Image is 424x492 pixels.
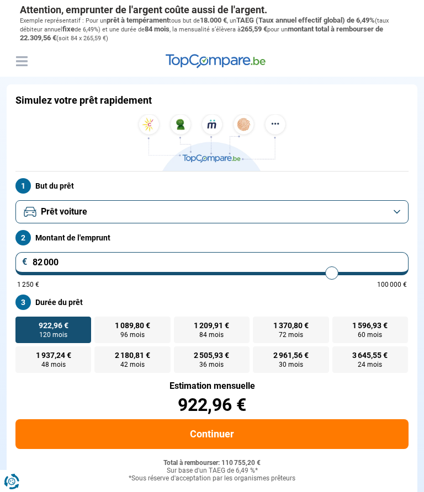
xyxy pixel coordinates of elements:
span: 30 mois [279,360,303,367]
img: TopCompare.be [135,113,289,170]
img: TopCompare [166,53,266,67]
span: 1 209,91 € [194,320,229,328]
div: Estimation mensuelle [15,381,409,389]
span: Prêt voiture [41,205,87,217]
span: 1 250 € [17,280,39,287]
span: 24 mois [358,360,382,367]
span: TAEG (Taux annuel effectif global) de 6,49% [236,15,375,23]
label: Durée du prêt [15,293,409,309]
button: Menu [13,52,30,68]
span: 96 mois [120,330,145,337]
span: 1 937,24 € [36,350,71,358]
span: 18.000 € [200,15,227,23]
button: Continuer [15,418,409,448]
p: Exemple représentatif : Pour un tous but de , un (taux débiteur annuel de 6,49%) et une durée de ... [20,15,404,42]
span: 922,96 € [39,320,68,328]
span: 2 180,81 € [115,350,150,358]
div: *Sous réserve d'acceptation par les organismes prêteurs [15,474,409,482]
h1: Simulez votre prêt rapidement [15,93,152,105]
span: 1 596,93 € [352,320,388,328]
span: 120 mois [39,330,67,337]
span: 72 mois [279,330,303,337]
span: 100 000 € [377,280,407,287]
p: Attention, emprunter de l'argent coûte aussi de l'argent. [20,3,404,15]
span: 42 mois [120,360,145,367]
button: Prêt voiture [15,199,409,222]
span: fixe [62,24,75,32]
span: € [22,256,28,265]
label: But du prêt [15,177,409,192]
span: montant total à rembourser de 22.309,56 € [20,24,383,41]
span: 2 961,56 € [273,350,309,358]
span: 48 mois [41,360,66,367]
div: 922,96 € [15,395,409,413]
span: 84 mois [145,24,169,32]
span: 1 089,80 € [115,320,150,328]
span: 2 505,93 € [194,350,229,358]
label: Montant de l'emprunt [15,229,409,244]
div: Sur base d'un TAEG de 6,49 %* [15,466,409,474]
span: 3 645,55 € [352,350,388,358]
span: 84 mois [199,330,224,337]
span: 60 mois [358,330,382,337]
div: Total à rembourser: 110 755,20 € [15,458,409,466]
span: 265,59 € [241,24,267,32]
span: 1 370,80 € [273,320,309,328]
span: 36 mois [199,360,224,367]
span: prêt à tempérament [107,15,169,23]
